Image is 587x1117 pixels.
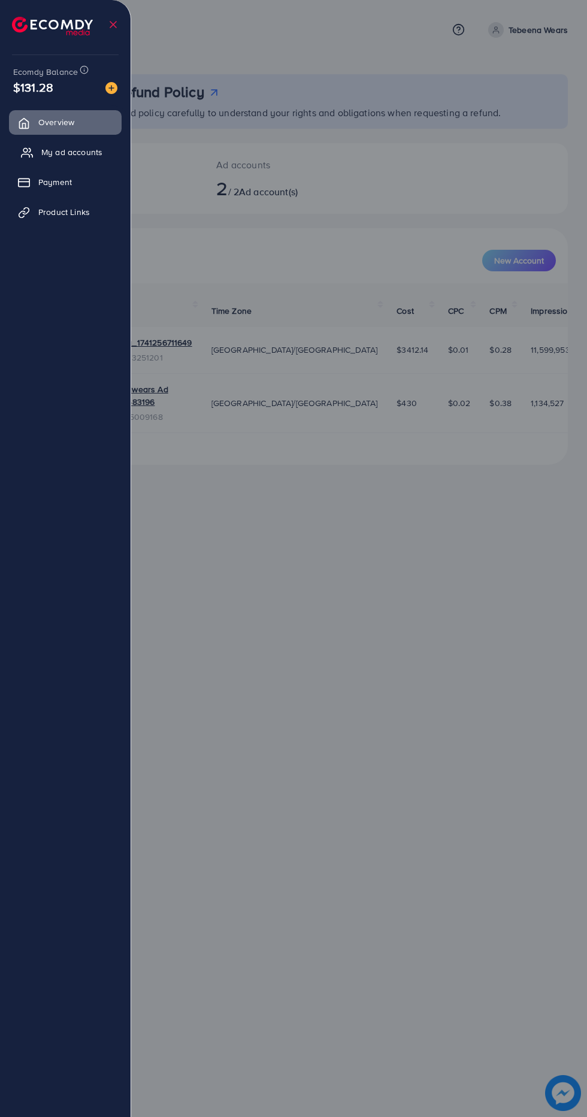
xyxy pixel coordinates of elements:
span: Payment [38,176,72,188]
span: My ad accounts [41,146,102,158]
span: Overview [38,116,74,128]
a: My ad accounts [9,140,122,164]
a: Overview [9,110,122,134]
img: image [105,82,117,94]
span: Ecomdy Balance [13,66,78,78]
a: Payment [9,170,122,194]
img: logo [12,17,93,35]
span: $131.28 [13,78,53,96]
a: Product Links [9,200,122,224]
span: Product Links [38,206,90,218]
